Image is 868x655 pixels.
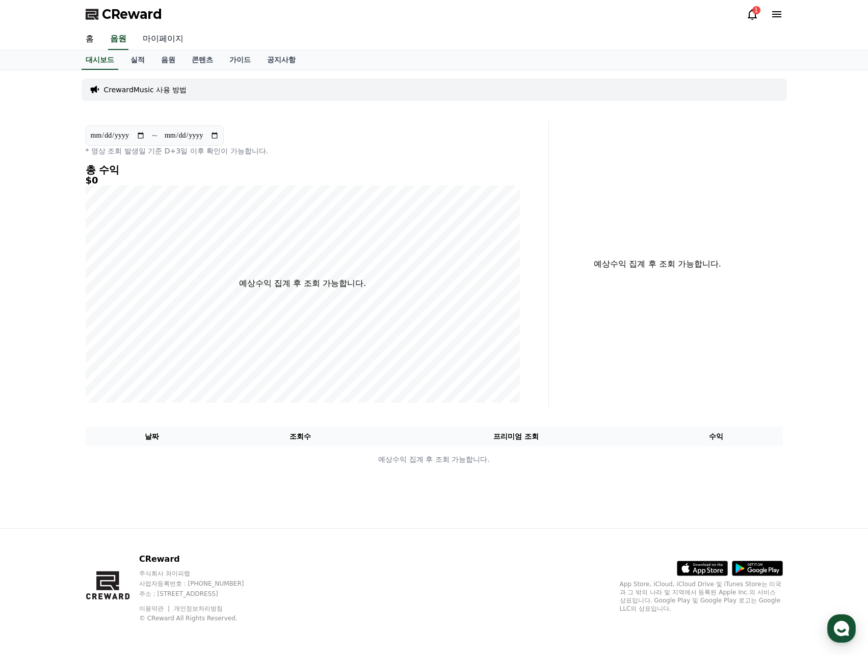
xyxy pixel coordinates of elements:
th: 수익 [650,427,783,446]
th: 프리미엄 조회 [382,427,650,446]
a: 콘텐츠 [183,50,221,70]
p: © CReward All Rights Reserved. [139,614,264,622]
a: 가이드 [221,50,259,70]
a: 음원 [153,50,183,70]
a: 마이페이지 [135,29,192,50]
p: 예상수익 집계 후 조회 가능합니다. [86,454,782,465]
h5: $0 [86,175,520,186]
a: 이용약관 [139,605,171,612]
a: 음원 [108,29,128,50]
p: 주소 : [STREET_ADDRESS] [139,590,264,598]
span: CReward [102,6,162,22]
p: * 영상 조회 발생일 기준 D+3일 이후 확인이 가능합니다. [86,146,520,156]
p: 사업자등록번호 : [PHONE_NUMBER] [139,580,264,588]
span: 대화 [93,339,106,347]
p: App Store, iCloud, iCloud Drive 및 iTunes Store는 미국과 그 밖의 나라 및 지역에서 등록된 Apple Inc.의 서비스 상표입니다. Goo... [620,580,783,613]
a: 실적 [122,50,153,70]
h4: 총 수익 [86,164,520,175]
a: CrewardMusic 사용 방법 [104,85,187,95]
div: 1 [752,6,760,14]
a: 개인정보처리방침 [174,605,223,612]
a: 1 [746,8,758,20]
span: 설정 [157,338,170,347]
span: 홈 [32,338,38,347]
p: 예상수익 집계 후 조회 가능합니다. [239,277,366,290]
th: 조회수 [218,427,382,446]
a: 홈 [3,323,67,349]
p: 주식회사 와이피랩 [139,569,264,578]
a: 대시보드 [82,50,118,70]
a: 설정 [131,323,196,349]
a: 대화 [67,323,131,349]
p: ~ [151,129,158,142]
a: CReward [86,6,162,22]
a: 공지사항 [259,50,304,70]
p: 예상수익 집계 후 조회 가능합니다. [557,258,758,270]
p: CReward [139,553,264,565]
th: 날짜 [86,427,219,446]
a: 홈 [77,29,102,50]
